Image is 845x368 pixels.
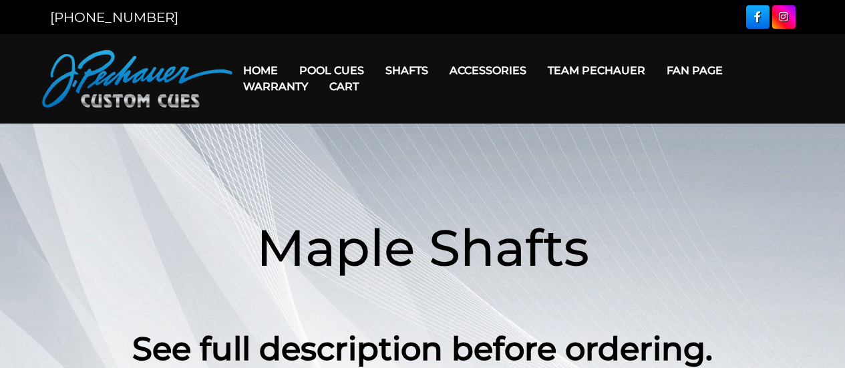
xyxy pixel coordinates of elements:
[656,53,733,87] a: Fan Page
[42,50,232,108] img: Pechauer Custom Cues
[439,53,537,87] a: Accessories
[257,216,589,279] span: Maple Shafts
[232,53,289,87] a: Home
[132,329,713,368] strong: See full description before ordering.
[537,53,656,87] a: Team Pechauer
[375,53,439,87] a: Shafts
[232,69,319,104] a: Warranty
[289,53,375,87] a: Pool Cues
[50,9,178,25] a: [PHONE_NUMBER]
[319,69,369,104] a: Cart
